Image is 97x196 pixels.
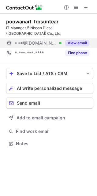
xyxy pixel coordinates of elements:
div: Save to List / ATS / CRM [17,71,83,76]
button: Send email [6,98,93,109]
span: ***@[DOMAIN_NAME] [15,40,57,46]
button: Notes [6,139,93,148]
div: poowanart Tipsuntear [6,18,58,25]
button: save-profile-one-click [6,68,93,79]
span: AI write personalized message [17,86,82,91]
button: Reveal Button [65,40,89,46]
span: Find work email [16,129,91,134]
span: Send email [17,101,40,106]
div: IT Manager ที่ Nissan Diesel ([GEOGRAPHIC_DATA]) Co., Ltd. [6,25,93,36]
span: Add to email campaign [17,115,65,120]
button: Add to email campaign [6,112,93,123]
button: Reveal Button [65,50,89,56]
span: Notes [16,141,91,146]
button: Find work email [6,127,93,136]
button: AI write personalized message [6,83,93,94]
img: ContactOut v5.3.10 [6,4,43,11]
